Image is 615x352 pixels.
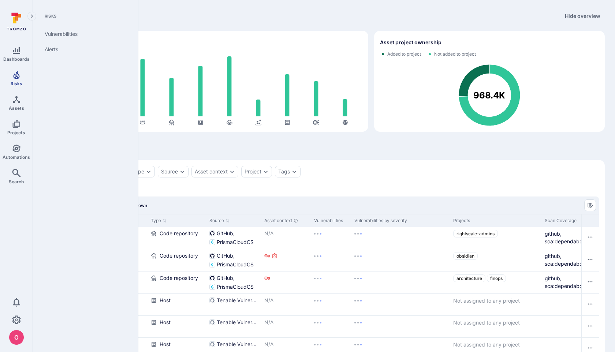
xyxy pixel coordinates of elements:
[148,227,206,249] div: Cell for Type
[453,341,520,348] span: Not assigned to any project
[148,294,206,315] div: Cell for Type
[351,316,450,337] div: Cell for Vulnerabilities by severity
[450,272,542,293] div: Cell for Projects
[160,319,171,326] span: Host
[217,274,235,282] span: GitHub
[354,217,447,224] div: Vulnerabilities by severity
[584,298,596,310] button: Row actions menu
[545,274,594,290] div: github, sca:dependabot, secrets:github
[160,230,198,237] span: Code repository
[217,252,235,259] span: GitHub
[263,169,269,175] button: Expand dropdown
[311,316,351,337] div: Cell for Vulnerabilities
[7,130,25,135] span: Projects
[206,272,261,293] div: Cell for Source
[261,272,311,293] div: Cell for Asset context
[291,169,297,175] button: Expand dropdown
[545,217,594,224] div: Scan Coverage
[29,13,34,19] i: Expand navigation menu
[264,341,308,348] p: N/A
[261,294,311,315] div: Cell for Asset context
[217,261,254,268] span: PrismaCloudCS
[39,42,129,57] a: Alerts
[39,13,129,19] span: Risks
[245,169,261,175] button: Project
[453,297,520,304] span: Not assigned to any project
[43,141,605,154] div: assets tabs
[584,199,596,211] div: Manage columns
[450,227,542,249] div: Cell for Projects
[261,227,311,249] div: Cell for Asset context
[160,252,198,259] span: Code repository
[314,300,321,302] img: Loading...
[217,230,235,237] span: GitHub
[581,249,599,271] div: Cell for
[354,233,362,235] img: Loading...
[264,217,308,224] div: Asset context
[474,90,506,101] text: 968.4K
[206,316,261,337] div: Cell for Source
[206,227,261,249] div: Cell for Source
[148,249,206,271] div: Cell for Type
[314,344,321,345] img: Loading...
[314,255,321,257] img: Loading...
[351,249,450,271] div: Cell for Vulnerabilities by severity
[217,297,258,304] span: Tenable Vulnerability Management
[450,294,542,315] div: Cell for Projects
[11,81,22,86] span: Risks
[542,249,597,271] div: Cell for Scan Coverage
[217,239,254,246] span: PrismaCloudCS
[351,272,450,293] div: Cell for Vulnerabilities by severity
[206,249,261,271] div: Cell for Source
[456,253,474,259] span: obsidian
[314,233,321,235] img: Loading...
[450,316,542,337] div: Cell for Projects
[217,319,258,326] span: Tenable Vulnerability Management
[354,344,362,345] img: Loading...
[160,297,171,304] span: Host
[581,316,599,337] div: Cell for
[161,169,178,175] button: Source
[351,294,450,315] div: Cell for Vulnerabilities by severity
[584,254,596,265] button: Row actions menu
[584,320,596,332] button: Row actions menu
[278,169,290,175] button: Tags
[387,51,421,57] span: Added to project
[354,322,362,323] img: Loading...
[545,230,594,245] div: github, sca:dependabot, secrets:github
[453,217,539,224] div: Projects
[160,274,198,282] span: Code repository
[151,218,167,224] button: Sort by Type
[450,249,542,271] div: Cell for Projects
[542,294,597,315] div: Cell for Scan Coverage
[542,227,597,249] div: Cell for Scan Coverage
[195,169,228,175] button: Asset context
[487,274,506,282] a: finops
[456,231,495,236] span: rightscale-admins
[453,252,478,260] a: obsidian
[27,12,36,20] button: Expand navigation menu
[9,179,24,184] span: Search
[311,294,351,315] div: Cell for Vulnerabilities
[209,218,230,224] button: Sort by Source
[261,249,311,271] div: Cell for Asset context
[380,39,441,46] h2: Asset project ownership
[264,297,308,304] p: N/A
[311,249,351,271] div: Cell for Vulnerabilities
[217,341,258,348] span: Tenable Vulnerability Management
[453,274,485,282] a: architecture
[37,25,605,132] div: Assets overview
[354,255,362,257] img: Loading...
[314,217,348,224] div: Vulnerabilities
[545,252,594,267] div: github, sca:dependabot, secrets:github
[3,154,30,160] span: Automations
[354,300,362,302] img: Loading...
[294,218,298,223] div: Automatically discovered context associated with the asset
[584,276,596,288] button: Row actions menu
[560,10,605,22] button: Hide overview
[148,272,206,293] div: Cell for Type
